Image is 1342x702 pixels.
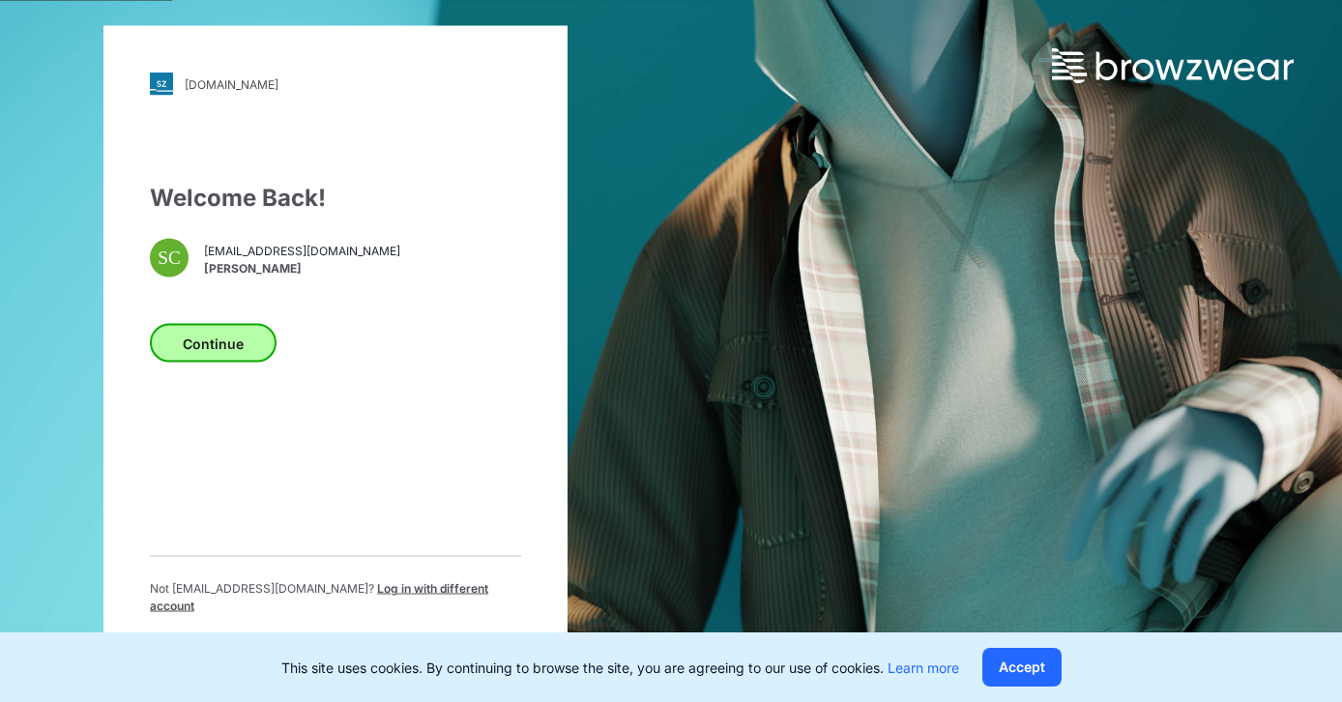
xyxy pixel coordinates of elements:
p: Not [EMAIL_ADDRESS][DOMAIN_NAME] ? [150,580,521,615]
div: [DOMAIN_NAME] [185,76,278,91]
p: This site uses cookies. By continuing to browse the site, you are agreeing to our use of cookies. [281,658,959,678]
a: [DOMAIN_NAME] [150,73,521,96]
span: [PERSON_NAME] [204,259,400,277]
div: SC [150,239,189,278]
span: [EMAIL_ADDRESS][DOMAIN_NAME] [204,242,400,259]
button: Accept [982,648,1062,687]
a: Learn more [888,659,959,676]
img: browzwear-logo.73288ffb.svg [1052,48,1294,83]
div: Welcome Back! [150,181,521,216]
button: Continue [150,324,277,363]
img: svg+xml;base64,PHN2ZyB3aWR0aD0iMjgiIGhlaWdodD0iMjgiIHZpZXdCb3g9IjAgMCAyOCAyOCIgZmlsbD0ibm9uZSIgeG... [150,73,173,96]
